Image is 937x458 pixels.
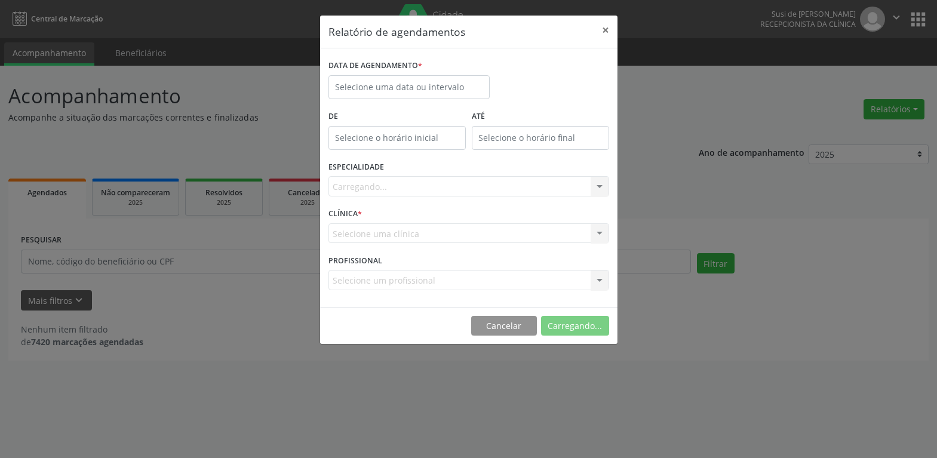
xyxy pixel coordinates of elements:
[472,107,609,126] label: ATÉ
[471,316,537,336] button: Cancelar
[328,158,384,177] label: ESPECIALIDADE
[328,205,362,223] label: CLÍNICA
[328,251,382,270] label: PROFISSIONAL
[328,57,422,75] label: DATA DE AGENDAMENTO
[328,75,490,99] input: Selecione uma data ou intervalo
[328,126,466,150] input: Selecione o horário inicial
[594,16,618,45] button: Close
[328,107,466,126] label: De
[472,126,609,150] input: Selecione o horário final
[328,24,465,39] h5: Relatório de agendamentos
[541,316,609,336] button: Carregando...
